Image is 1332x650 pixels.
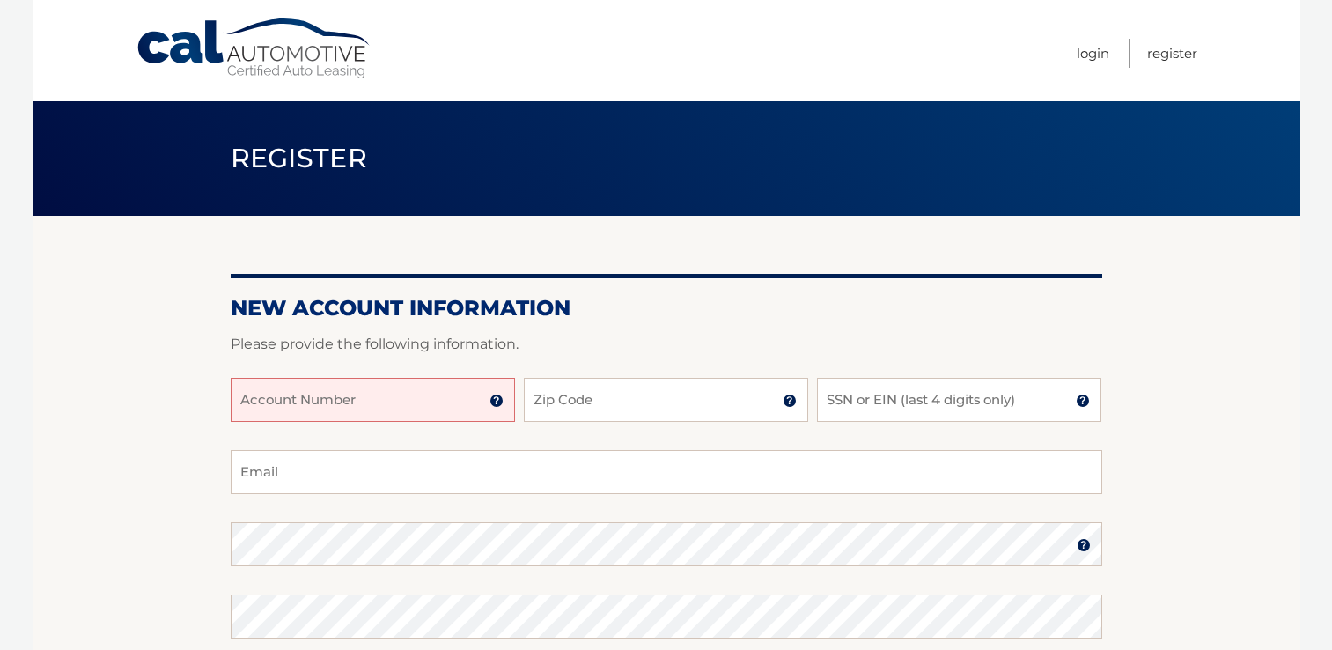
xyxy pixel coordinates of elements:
[524,378,808,422] input: Zip Code
[817,378,1101,422] input: SSN or EIN (last 4 digits only)
[783,394,797,408] img: tooltip.svg
[231,295,1102,321] h2: New Account Information
[231,332,1102,357] p: Please provide the following information.
[1077,39,1109,68] a: Login
[231,378,515,422] input: Account Number
[231,142,368,174] span: Register
[1077,538,1091,552] img: tooltip.svg
[136,18,373,80] a: Cal Automotive
[1147,39,1197,68] a: Register
[1076,394,1090,408] img: tooltip.svg
[231,450,1102,494] input: Email
[489,394,504,408] img: tooltip.svg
